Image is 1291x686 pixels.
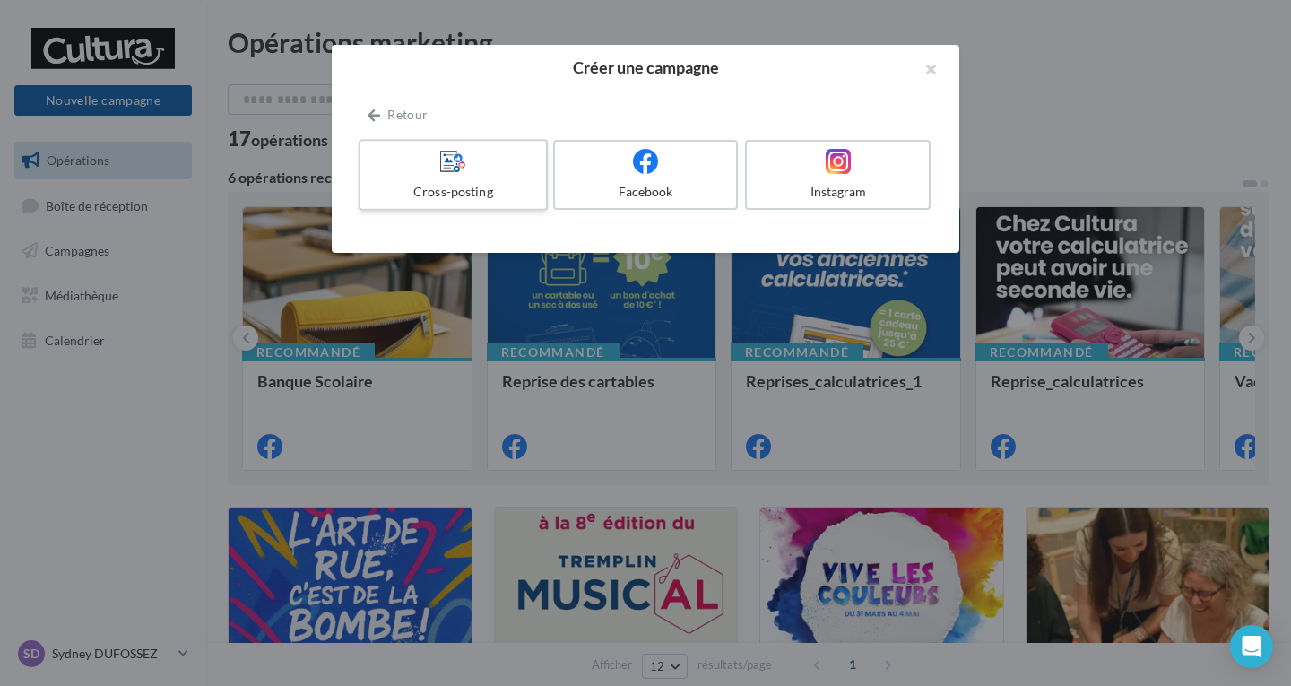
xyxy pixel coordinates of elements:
[562,183,730,201] div: Facebook
[360,59,931,75] h2: Créer une campagne
[1230,625,1273,668] div: Open Intercom Messenger
[360,104,435,126] button: Retour
[368,183,538,201] div: Cross-posting
[754,183,922,201] div: Instagram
